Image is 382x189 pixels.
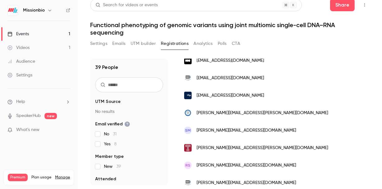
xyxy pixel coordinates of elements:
button: Polls [218,39,227,49]
span: 8 [114,142,117,146]
span: Yes [104,141,117,147]
a: SpeakerHub [16,113,41,119]
h6: Missionbio [23,7,45,13]
iframe: Noticeable Trigger [63,127,70,133]
span: New [104,163,121,170]
p: No results [95,109,163,115]
button: Registrations [161,39,189,49]
button: Settings [90,39,107,49]
h1: 39 People [95,64,118,71]
li: help-dropdown-opener [7,99,70,105]
span: Attended [95,176,116,182]
button: CTA [232,39,240,49]
span: [EMAIL_ADDRESS][DOMAIN_NAME] [197,92,264,99]
span: 39 [116,164,121,169]
span: Member type [95,153,124,160]
div: Settings [7,72,32,78]
span: [PERSON_NAME][EMAIL_ADDRESS][DOMAIN_NAME] [197,162,296,169]
img: Missionbio [8,5,18,15]
span: What's new [16,127,40,133]
button: Analytics [193,39,213,49]
img: gladstone.ucsf.edu [184,92,192,99]
img: mayo.edu [184,109,192,117]
h1: Functional phenotyping of genomic variants using joint multiomic single-cell DNA–RNA sequencing [90,21,370,36]
span: UTM Source [95,99,121,105]
span: Email verified [95,121,130,127]
span: Help [16,99,25,105]
span: 31 [113,132,117,136]
span: Premium [8,174,28,181]
div: Audience [7,58,35,65]
span: [PERSON_NAME][EMAIL_ADDRESS][PERSON_NAME][DOMAIN_NAME] [197,110,328,116]
span: [EMAIL_ADDRESS][DOMAIN_NAME] [197,57,264,64]
span: [PERSON_NAME][EMAIL_ADDRESS][DOMAIN_NAME] [197,127,296,134]
span: new [44,113,57,119]
span: SM [185,128,191,133]
span: [PERSON_NAME][EMAIL_ADDRESS][DOMAIN_NAME] [197,180,296,186]
img: nih.gov [184,179,192,187]
div: Videos [7,45,30,51]
span: Plan usage [31,175,51,180]
span: [PERSON_NAME][EMAIL_ADDRESS][PERSON_NAME][DOMAIN_NAME] [197,145,328,151]
img: nih.gov [184,74,192,82]
span: No [104,131,117,137]
img: temple.edu [184,144,192,152]
div: Events [7,31,29,37]
span: RS [185,162,190,168]
div: Search for videos or events [96,2,158,8]
button: UTM builder [131,39,156,49]
img: unav.es [184,57,192,64]
a: Manage [55,175,70,180]
span: [EMAIL_ADDRESS][DOMAIN_NAME] [197,75,264,81]
button: Emails [112,39,125,49]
